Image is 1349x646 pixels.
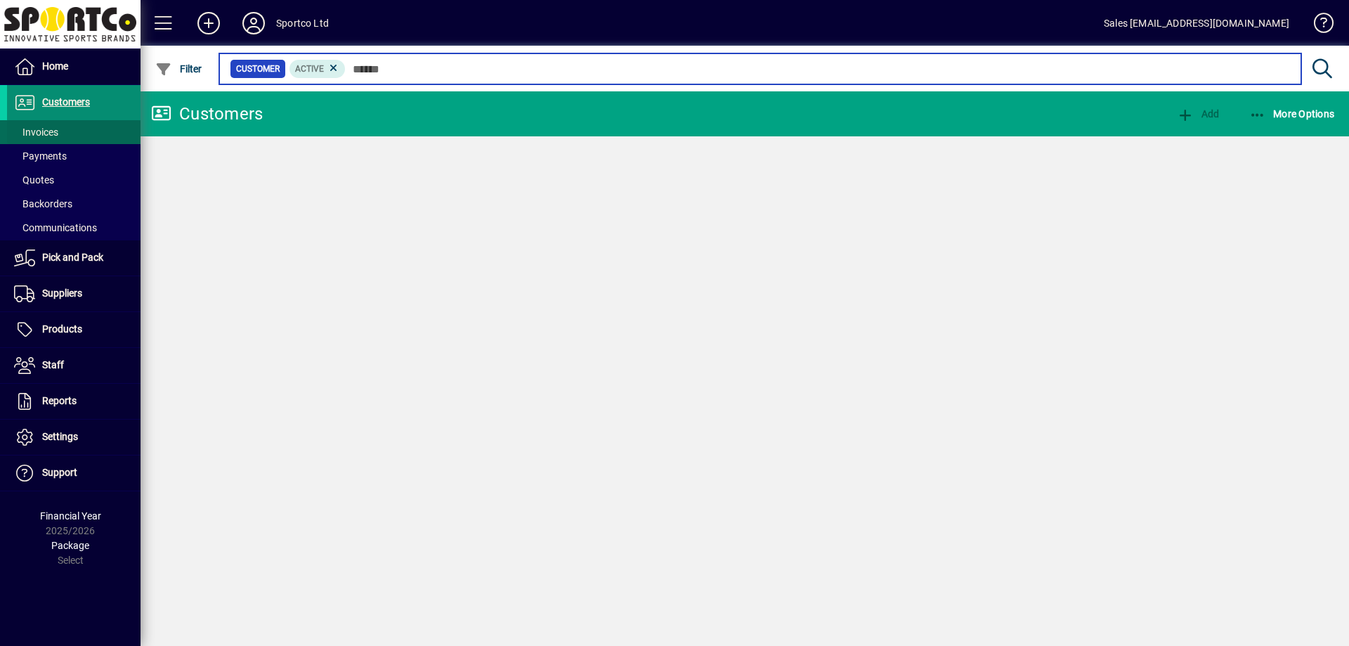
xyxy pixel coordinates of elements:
span: Reports [42,395,77,406]
span: Quotes [14,174,54,186]
a: Quotes [7,168,141,192]
button: Add [186,11,231,36]
div: Customers [151,103,263,125]
span: Products [42,323,82,335]
span: Staff [42,359,64,370]
span: More Options [1249,108,1335,119]
span: Pick and Pack [42,252,103,263]
span: Backorders [14,198,72,209]
a: Staff [7,348,141,383]
span: Support [42,467,77,478]
span: Invoices [14,127,58,138]
span: Add [1177,108,1219,119]
a: Knowledge Base [1303,3,1331,49]
a: Communications [7,216,141,240]
span: Filter [155,63,202,75]
a: Settings [7,420,141,455]
span: Package [51,540,89,551]
span: Active [295,64,324,74]
a: Invoices [7,120,141,144]
span: Financial Year [40,510,101,522]
a: Suppliers [7,276,141,311]
a: Backorders [7,192,141,216]
span: Customers [42,96,90,108]
button: Profile [231,11,276,36]
a: Payments [7,144,141,168]
span: Settings [42,431,78,442]
span: Suppliers [42,288,82,299]
button: Filter [152,56,206,82]
a: Home [7,49,141,84]
mat-chip: Activation Status: Active [289,60,346,78]
span: Payments [14,150,67,162]
a: Products [7,312,141,347]
div: Sportco Ltd [276,12,329,34]
button: More Options [1246,101,1338,127]
span: Customer [236,62,280,76]
span: Communications [14,222,97,233]
a: Pick and Pack [7,240,141,276]
button: Add [1173,101,1223,127]
a: Reports [7,384,141,419]
a: Support [7,456,141,491]
span: Home [42,60,68,72]
div: Sales [EMAIL_ADDRESS][DOMAIN_NAME] [1104,12,1289,34]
